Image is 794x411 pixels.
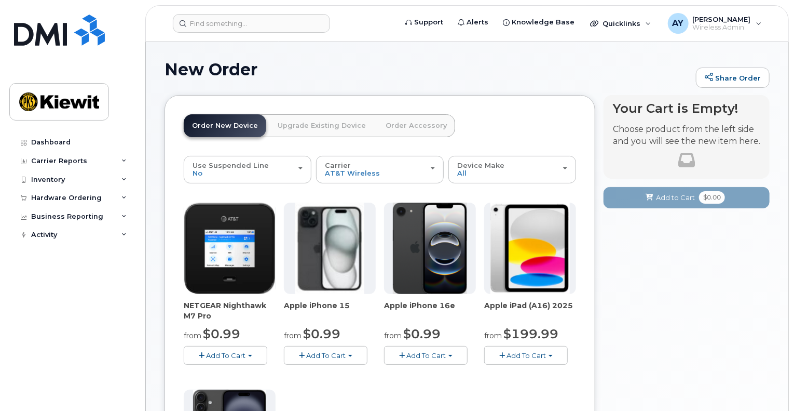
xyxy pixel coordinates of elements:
button: Carrier AT&T Wireless [316,156,444,183]
p: Choose product from the left side and you will see the new item here. [613,124,760,148]
button: Use Suspended Line No [184,156,311,183]
span: AT&T Wireless [325,169,380,177]
span: Use Suspended Line [193,161,269,169]
span: No [193,169,202,177]
img: nighthawk_m7_pro.png [184,203,276,294]
div: Apple iPad (A16) 2025 [484,300,576,321]
button: Device Make All [448,156,576,183]
span: $0.00 [699,191,725,204]
iframe: Messenger Launcher [749,366,786,403]
h1: New Order [165,60,691,78]
a: Order Accessory [377,114,455,137]
small: from [284,331,302,340]
button: Add To Cart [384,346,468,364]
div: NETGEAR Nighthawk M7 Pro [184,300,276,321]
span: $0.99 [303,326,340,341]
small: from [384,331,402,340]
img: iphone16e.png [393,203,468,294]
button: Add To Cart [284,346,367,364]
span: Add to Cart [656,193,695,203]
span: All [457,169,467,177]
span: Carrier [325,161,351,169]
span: $0.99 [403,326,441,341]
button: Add To Cart [484,346,568,364]
a: Order New Device [184,114,266,137]
img: iPad_A16.PNG [490,203,569,294]
a: Upgrade Existing Device [269,114,374,137]
button: Add To Cart [184,346,267,364]
img: iphone15.jpg [295,203,364,294]
small: from [484,331,502,340]
button: Add to Cart $0.00 [604,187,770,208]
div: Apple iPhone 16e [384,300,476,321]
small: from [184,331,201,340]
span: Device Make [457,161,504,169]
span: $0.99 [203,326,240,341]
h4: Your Cart is Empty! [613,101,760,115]
span: $199.99 [503,326,558,341]
span: Add To Cart [206,351,245,360]
span: Add To Cart [506,351,546,360]
a: Share Order [696,68,770,88]
span: Add To Cart [306,351,346,360]
div: Apple iPhone 15 [284,300,376,321]
span: Add To Cart [406,351,446,360]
